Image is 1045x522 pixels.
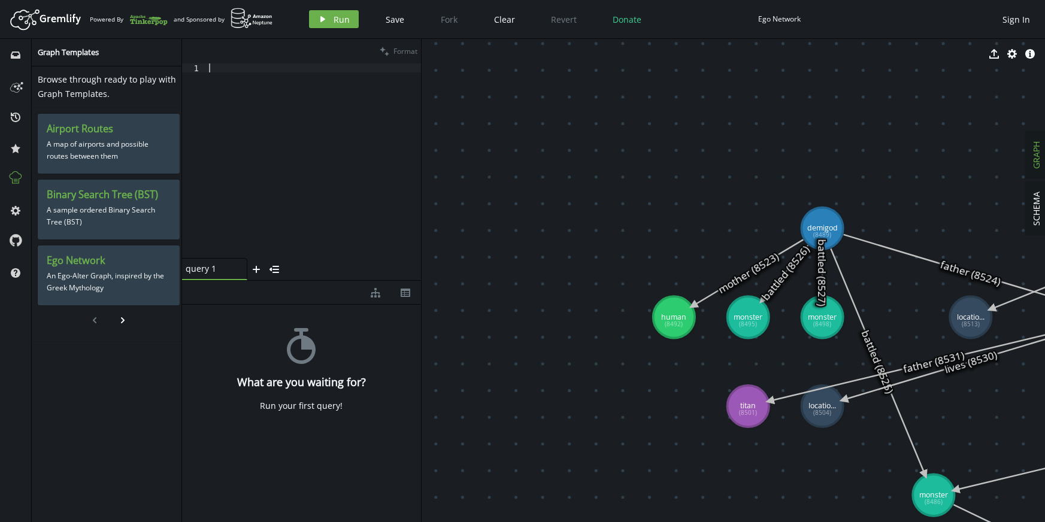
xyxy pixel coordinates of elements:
[494,14,515,25] span: Clear
[739,409,757,417] tspan: (8501)
[47,201,171,231] p: A sample ordered Binary Search Tree (BST)
[925,497,943,506] tspan: (8486)
[47,189,171,201] h3: Binary Search Tree (BST)
[38,47,99,57] span: Graph Templates
[996,10,1036,28] button: Sign In
[1030,192,1041,226] span: SCHEMA
[377,10,413,28] button: Save
[901,347,966,376] text: father (8531)
[962,320,980,328] tspan: (8513)
[1030,141,1041,169] span: GRAPH
[182,63,207,72] div: 1
[393,46,417,56] span: Format
[808,400,836,411] tspan: locatio...
[386,14,404,25] span: Save
[551,14,577,25] span: Revert
[47,267,171,297] p: An Ego-Alter Graph, inspired by the Greek Mythology
[47,123,171,135] h3: Airport Routes
[38,74,176,99] span: Browse through ready to play with Graph Templates.
[739,320,757,328] tspan: (8495)
[309,10,359,28] button: Run
[613,14,641,25] span: Donate
[957,312,985,322] tspan: locatio...
[376,39,421,63] button: Format
[665,320,683,328] tspan: (8492)
[431,10,467,28] button: Fork
[237,376,366,389] h4: What are you waiting for?
[807,223,837,233] tspan: demigod
[485,10,524,28] button: Clear
[186,263,234,274] span: query 1
[734,312,762,322] tspan: monster
[604,10,650,28] button: Donate
[260,400,343,411] div: Run your first query!
[47,254,171,267] h3: Ego Network
[334,14,350,25] span: Run
[808,312,837,322] tspan: monster
[47,135,171,165] p: A map of airports and possible routes between them
[813,409,831,417] tspan: (8504)
[815,239,829,306] text: battled (8527)
[813,230,831,239] tspan: (8489)
[441,14,458,25] span: Fork
[174,8,273,31] div: and Sponsored by
[231,8,273,29] img: AWS Neptune
[542,10,586,28] button: Revert
[661,312,686,322] tspan: human
[1002,14,1030,25] span: Sign In
[90,9,168,30] div: Powered By
[758,14,801,23] div: Ego Network
[813,320,831,328] tspan: (8498)
[919,490,948,500] tspan: monster
[740,400,756,411] tspan: titan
